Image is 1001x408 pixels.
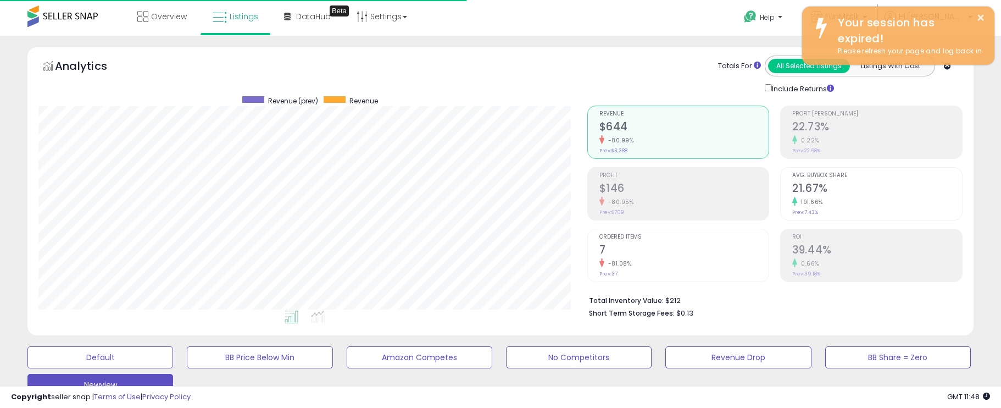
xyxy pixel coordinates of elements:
[11,392,51,402] strong: Copyright
[792,173,962,179] span: Avg. Buybox Share
[27,374,173,396] button: Newview
[792,111,962,117] span: Profit [PERSON_NAME]
[718,61,761,71] div: Totals For
[735,2,793,36] a: Help
[349,96,378,106] span: Revenue
[665,346,811,368] button: Revenue Drop
[792,234,962,240] span: ROI
[830,15,986,46] div: Your session has expired!
[506,346,652,368] button: No Competitors
[187,346,332,368] button: BB Price Below Min
[976,11,985,25] button: ×
[830,46,986,57] div: Please refresh your page and log back in
[797,136,819,145] small: 0.22%
[230,11,258,22] span: Listings
[797,198,823,206] small: 191.66%
[792,182,962,197] h2: 21.67%
[589,308,675,318] b: Short Term Storage Fees:
[760,13,775,22] span: Help
[296,11,331,22] span: DataHub
[11,392,191,403] div: seller snap | |
[947,392,990,402] span: 2025-09-8 11:48 GMT
[599,271,618,277] small: Prev: 37
[589,296,664,305] b: Total Inventory Value:
[797,260,819,268] small: 0.66%
[604,136,634,145] small: -80.99%
[599,234,769,240] span: Ordered Items
[142,392,191,402] a: Privacy Policy
[55,58,129,76] h5: Analytics
[792,244,962,258] h2: 39.44%
[599,120,769,135] h2: $644
[792,120,962,135] h2: 22.73%
[330,5,349,16] div: Tooltip anchor
[599,111,769,117] span: Revenue
[599,209,624,216] small: Prev: $769
[151,11,187,22] span: Overview
[757,82,847,95] div: Include Returns
[589,293,954,306] li: $212
[768,59,850,73] button: All Selected Listings
[94,392,141,402] a: Terms of Use
[27,346,173,368] button: Default
[599,244,769,258] h2: 7
[347,346,492,368] button: Amazon Competes
[268,96,318,106] span: Revenue (prev)
[743,10,757,24] i: Get Help
[604,260,632,268] small: -81.08%
[825,346,971,368] button: BB Share = Zero
[599,182,769,197] h2: $146
[792,147,820,154] small: Prev: 22.68%
[849,59,931,73] button: Listings With Cost
[676,308,693,318] span: $0.13
[792,209,818,216] small: Prev: 7.43%
[604,198,634,206] small: -80.95%
[599,173,769,179] span: Profit
[599,147,627,154] small: Prev: $3,388
[792,271,820,277] small: Prev: 39.18%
